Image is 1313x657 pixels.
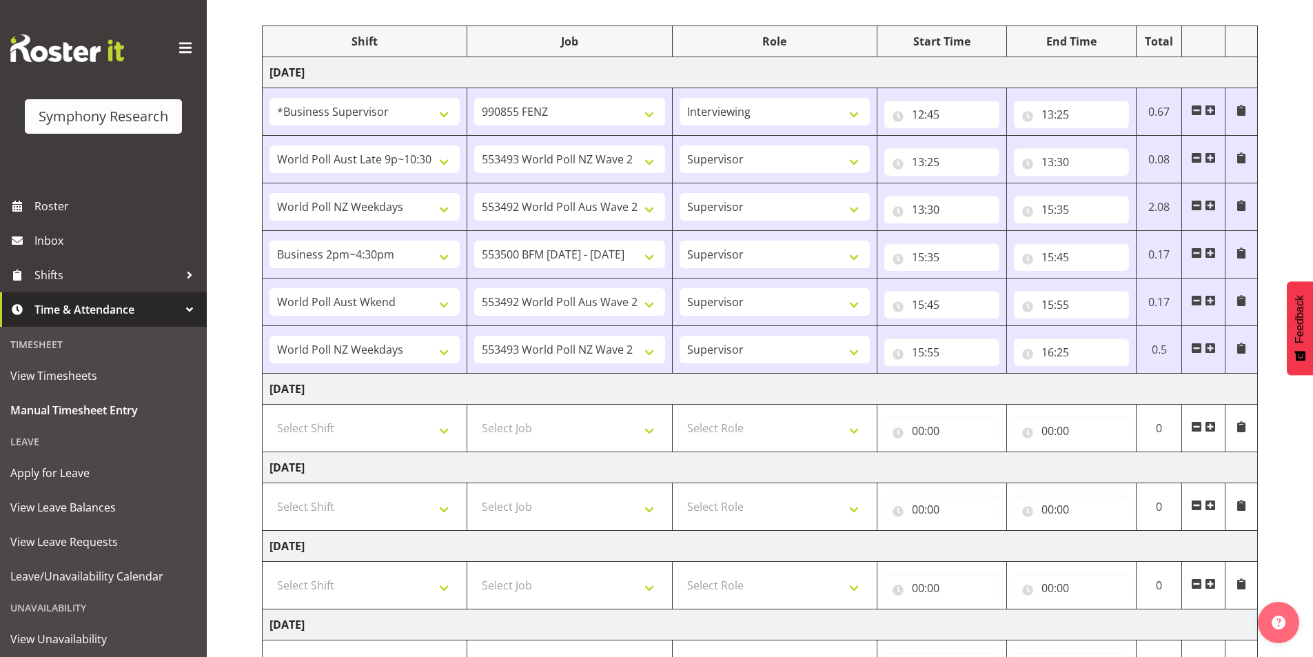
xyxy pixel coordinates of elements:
input: Click to select... [1014,101,1129,128]
input: Click to select... [884,148,999,176]
div: Timesheet [3,330,203,358]
input: Click to select... [884,243,999,271]
a: Apply for Leave [3,456,203,490]
span: View Leave Requests [10,532,196,552]
span: View Timesheets [10,365,196,386]
td: 0 [1136,405,1182,452]
td: [DATE] [263,57,1258,88]
input: Click to select... [884,196,999,223]
div: Start Time [884,33,999,50]
td: [DATE] [263,452,1258,483]
input: Click to select... [1014,338,1129,366]
img: Rosterit website logo [10,34,124,62]
a: View Unavailability [3,622,203,656]
input: Click to select... [1014,291,1129,319]
div: Unavailability [3,594,203,622]
a: View Leave Balances [3,490,203,525]
a: Manual Timesheet Entry [3,393,203,427]
span: Time & Attendance [34,299,179,320]
input: Click to select... [884,338,999,366]
a: View Timesheets [3,358,203,393]
div: Role [680,33,870,50]
input: Click to select... [884,417,999,445]
span: View Leave Balances [10,497,196,518]
input: Click to select... [884,291,999,319]
div: Leave [3,427,203,456]
td: [DATE] [263,374,1258,405]
span: Apply for Leave [10,463,196,483]
a: Leave/Unavailability Calendar [3,559,203,594]
a: View Leave Requests [3,525,203,559]
div: Job [474,33,664,50]
input: Click to select... [884,101,999,128]
input: Click to select... [1014,243,1129,271]
input: Click to select... [1014,574,1129,602]
div: End Time [1014,33,1129,50]
span: Feedback [1294,295,1306,343]
button: Feedback - Show survey [1287,281,1313,375]
td: 0.08 [1136,136,1182,183]
input: Click to select... [884,574,999,602]
div: Symphony Research [39,106,168,127]
td: 0 [1136,562,1182,609]
span: Manual Timesheet Entry [10,400,196,421]
div: Total [1143,33,1175,50]
td: 0.67 [1136,88,1182,136]
input: Click to select... [884,496,999,523]
td: 0 [1136,483,1182,531]
div: Shift [269,33,460,50]
input: Click to select... [1014,417,1129,445]
td: 0.5 [1136,326,1182,374]
td: 2.08 [1136,183,1182,231]
input: Click to select... [1014,496,1129,523]
td: 0.17 [1136,279,1182,326]
td: [DATE] [263,609,1258,640]
input: Click to select... [1014,148,1129,176]
input: Click to select... [1014,196,1129,223]
span: Roster [34,196,200,216]
span: View Unavailability [10,629,196,649]
td: 0.17 [1136,231,1182,279]
span: Inbox [34,230,200,251]
td: [DATE] [263,531,1258,562]
span: Leave/Unavailability Calendar [10,566,196,587]
img: help-xxl-2.png [1272,616,1285,629]
span: Shifts [34,265,179,285]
